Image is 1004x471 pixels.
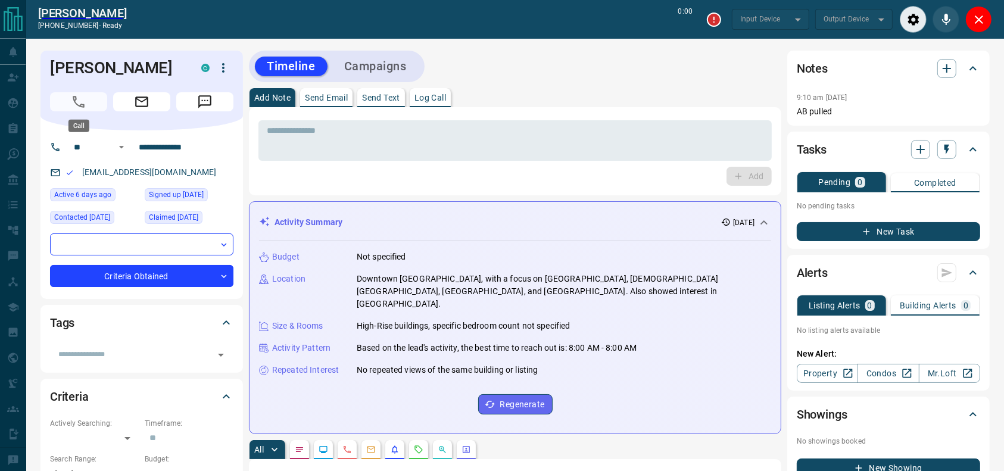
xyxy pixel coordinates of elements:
div: Wed Aug 06 2025 [50,211,139,227]
div: Criteria [50,382,233,411]
a: [PERSON_NAME] [38,6,127,20]
svg: Email Valid [66,169,74,177]
div: Notes [797,54,980,83]
div: Call [68,120,89,132]
p: Timeframe: [145,418,233,429]
div: Wed Aug 06 2025 [50,188,139,205]
h2: Criteria [50,387,89,406]
p: 0 [868,301,872,310]
a: Mr.Loft [919,364,980,383]
p: New Alert: [797,348,980,360]
button: Open [114,140,129,154]
p: No repeated views of the same building or listing [357,364,538,376]
div: Showings [797,400,980,429]
p: No listing alerts available [797,325,980,336]
svg: Notes [295,445,304,454]
p: Listing Alerts [809,301,860,310]
p: All [254,445,264,454]
p: Downtown [GEOGRAPHIC_DATA], with a focus on [GEOGRAPHIC_DATA], [DEMOGRAPHIC_DATA][GEOGRAPHIC_DATA... [357,273,771,310]
p: Add Note [254,93,291,102]
p: [PHONE_NUMBER] - [38,20,127,31]
div: Wed Aug 06 2025 [145,211,233,227]
div: Alerts [797,258,980,287]
p: Budget [272,251,300,263]
p: Send Text [362,93,400,102]
p: No showings booked [797,436,980,447]
p: Search Range: [50,454,139,464]
span: Call [50,92,107,111]
p: Actively Searching: [50,418,139,429]
div: Tasks [797,135,980,164]
button: Open [213,347,229,363]
p: Send Email [305,93,348,102]
button: Regenerate [478,394,553,414]
p: 0 [964,301,968,310]
h1: [PERSON_NAME] [50,58,183,77]
p: Based on the lead's activity, the best time to reach out is: 8:00 AM - 8:00 AM [357,342,637,354]
span: Contacted [DATE] [54,211,110,223]
div: Mute [933,6,959,33]
a: [EMAIL_ADDRESS][DOMAIN_NAME] [82,167,217,177]
span: ready [102,21,123,30]
svg: Requests [414,445,423,454]
p: Location [272,273,305,285]
span: Email [113,92,170,111]
p: No pending tasks [797,197,980,215]
div: Close [965,6,992,33]
p: Repeated Interest [272,364,339,376]
button: New Task [797,222,980,241]
p: Not specified [357,251,406,263]
div: Audio Settings [900,6,927,33]
div: Activity Summary[DATE] [259,211,771,233]
h2: Alerts [797,263,828,282]
svg: Emails [366,445,376,454]
div: condos.ca [201,64,210,72]
span: Signed up [DATE] [149,189,204,201]
p: Budget: [145,454,233,464]
p: 9:10 am [DATE] [797,93,847,102]
span: Active 6 days ago [54,189,111,201]
p: AB pulled [797,105,980,118]
p: Size & Rooms [272,320,323,332]
span: Message [176,92,233,111]
svg: Opportunities [438,445,447,454]
p: Log Call [414,93,446,102]
p: Pending [818,178,850,186]
p: High-Rise buildings, specific bedroom count not specified [357,320,570,332]
p: 0:00 [678,6,693,33]
h2: Tasks [797,140,827,159]
h2: Tags [50,313,74,332]
button: Campaigns [332,57,419,76]
a: Property [797,364,858,383]
p: Activity Pattern [272,342,330,354]
svg: Lead Browsing Activity [319,445,328,454]
div: Tags [50,308,233,337]
p: Building Alerts [900,301,956,310]
div: Criteria Obtained [50,265,233,287]
h2: Showings [797,405,847,424]
span: Claimed [DATE] [149,211,198,223]
p: 0 [858,178,862,186]
svg: Calls [342,445,352,454]
p: Activity Summary [275,216,342,229]
p: [DATE] [733,217,754,228]
a: Condos [858,364,919,383]
h2: Notes [797,59,828,78]
svg: Agent Actions [462,445,471,454]
button: Timeline [255,57,328,76]
p: Completed [914,179,956,187]
svg: Listing Alerts [390,445,400,454]
div: Wed Aug 06 2025 [145,188,233,205]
